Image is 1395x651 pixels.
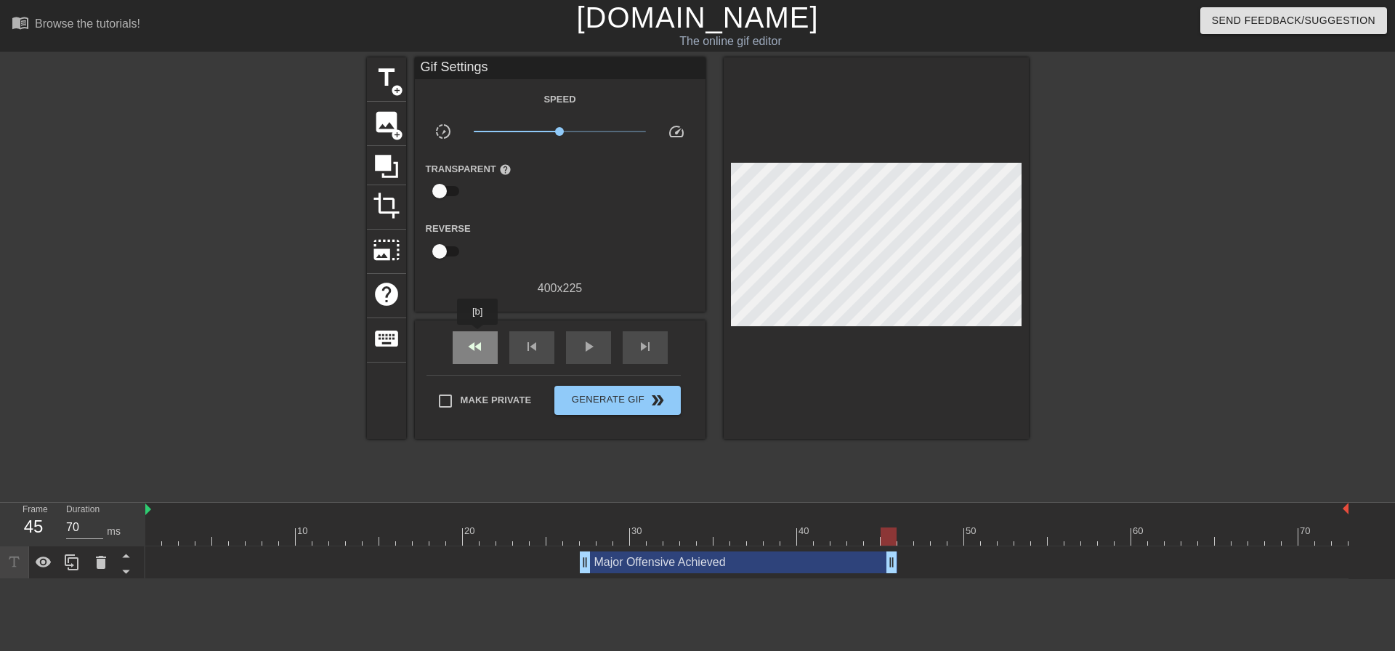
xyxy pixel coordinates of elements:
span: menu_book [12,14,29,31]
div: ms [107,524,121,539]
span: play_arrow [580,338,597,355]
span: help [373,280,400,308]
span: drag_handle [884,555,899,570]
span: drag_handle [578,555,592,570]
div: Browse the tutorials! [35,17,140,30]
label: Reverse [426,222,471,236]
div: Gif Settings [415,57,705,79]
button: Generate Gif [554,386,680,415]
div: The online gif editor [472,33,989,50]
button: Send Feedback/Suggestion [1200,7,1387,34]
span: fast_rewind [466,338,484,355]
label: Transparent [426,162,511,177]
span: add_circle [391,129,403,141]
div: 400 x 225 [415,280,705,297]
div: 10 [297,524,310,538]
div: 40 [798,524,812,538]
span: skip_previous [523,338,541,355]
span: image [373,108,400,136]
div: Frame [12,503,55,545]
span: slow_motion_video [434,123,452,140]
span: help [499,163,511,176]
span: Make Private [461,393,532,408]
span: skip_next [636,338,654,355]
a: Browse the tutorials! [12,14,140,36]
img: bound-end.png [1343,503,1348,514]
span: add_circle [391,84,403,97]
div: 50 [966,524,979,538]
label: Duration [66,506,100,514]
span: double_arrow [649,392,666,409]
span: title [373,64,400,92]
label: Speed [543,92,575,107]
span: Send Feedback/Suggestion [1212,12,1375,30]
span: keyboard [373,325,400,352]
span: speed [668,123,685,140]
span: Generate Gif [560,392,674,409]
span: photo_size_select_large [373,236,400,264]
a: [DOMAIN_NAME] [576,1,818,33]
div: 45 [23,514,44,540]
div: 30 [631,524,644,538]
div: 70 [1300,524,1313,538]
div: 20 [464,524,477,538]
div: 60 [1133,524,1146,538]
span: crop [373,192,400,219]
